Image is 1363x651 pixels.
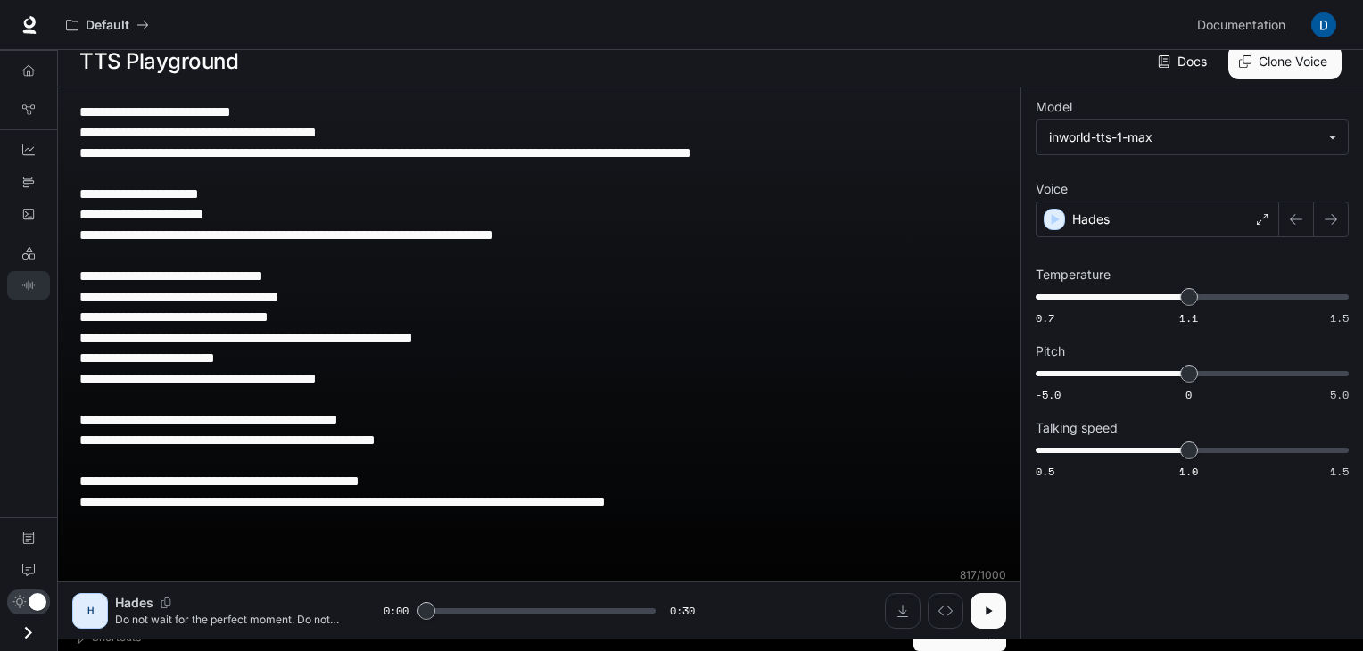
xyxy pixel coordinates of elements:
[670,602,695,620] span: 0:30
[7,136,50,164] a: Dashboards
[1185,387,1192,402] span: 0
[86,18,129,33] p: Default
[7,168,50,196] a: Traces
[7,239,50,268] a: LLM Playground
[115,594,153,612] p: Hades
[1330,464,1349,479] span: 1.5
[1330,387,1349,402] span: 5.0
[1190,7,1299,43] a: Documentation
[1036,183,1068,195] p: Voice
[1036,464,1054,479] span: 0.5
[1049,128,1319,146] div: inworld-tts-1-max
[1036,268,1111,281] p: Temperature
[8,614,48,651] button: Open drawer
[1179,464,1198,479] span: 1.0
[1036,310,1054,325] span: 0.7
[1036,387,1061,402] span: -5.0
[76,597,104,625] div: H
[1179,310,1198,325] span: 1.1
[7,56,50,85] a: Overview
[7,556,50,584] a: Feedback
[885,593,921,629] button: Download audio
[384,602,409,620] span: 0:00
[1228,44,1342,79] button: Clone Voice
[1036,345,1065,358] p: Pitch
[1197,14,1285,37] span: Documentation
[1036,422,1118,434] p: Talking speed
[1037,120,1348,154] div: inworld-tts-1-max
[7,523,50,552] a: Documentation
[960,567,1006,582] p: 817 / 1000
[115,612,341,627] p: Do not wait for the perfect moment. Do not depend on feeling ready. Build the routine that will c...
[1036,101,1072,113] p: Model
[1311,12,1336,37] img: User avatar
[928,593,963,629] button: Inspect
[1330,310,1349,325] span: 1.5
[7,271,50,300] a: TTS Playground
[7,200,50,228] a: Logs
[1072,210,1110,228] p: Hades
[1306,7,1342,43] button: User avatar
[153,597,178,608] button: Copy Voice ID
[79,44,238,79] h1: TTS Playground
[58,7,157,43] button: All workspaces
[7,95,50,124] a: Graph Registry
[1154,44,1214,79] a: Docs
[29,591,46,611] span: Dark mode toggle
